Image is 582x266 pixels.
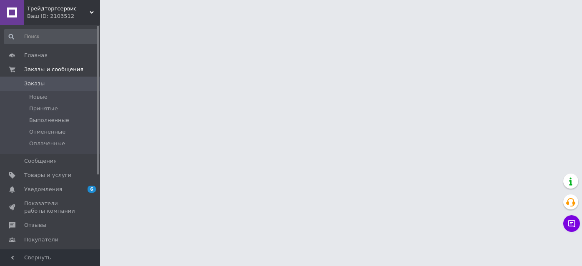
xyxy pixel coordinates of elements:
span: Главная [24,52,48,59]
input: Поиск [4,29,98,44]
span: Трейдторгсервис [27,5,90,12]
span: Оплаченные [29,140,65,147]
span: Выполненные [29,117,69,124]
span: Уведомления [24,186,62,193]
span: Заказы и сообщения [24,66,83,73]
span: Товары и услуги [24,172,71,179]
span: Сообщения [24,157,57,165]
span: Новые [29,93,48,101]
span: Отзывы [24,221,46,229]
span: 6 [88,186,96,193]
span: Покупатели [24,236,58,244]
span: Показатели работы компании [24,200,77,215]
span: Заказы [24,80,45,87]
span: Принятые [29,105,58,112]
span: Отмененные [29,128,65,136]
button: Чат с покупателем [563,215,580,232]
div: Ваш ID: 2103512 [27,12,100,20]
